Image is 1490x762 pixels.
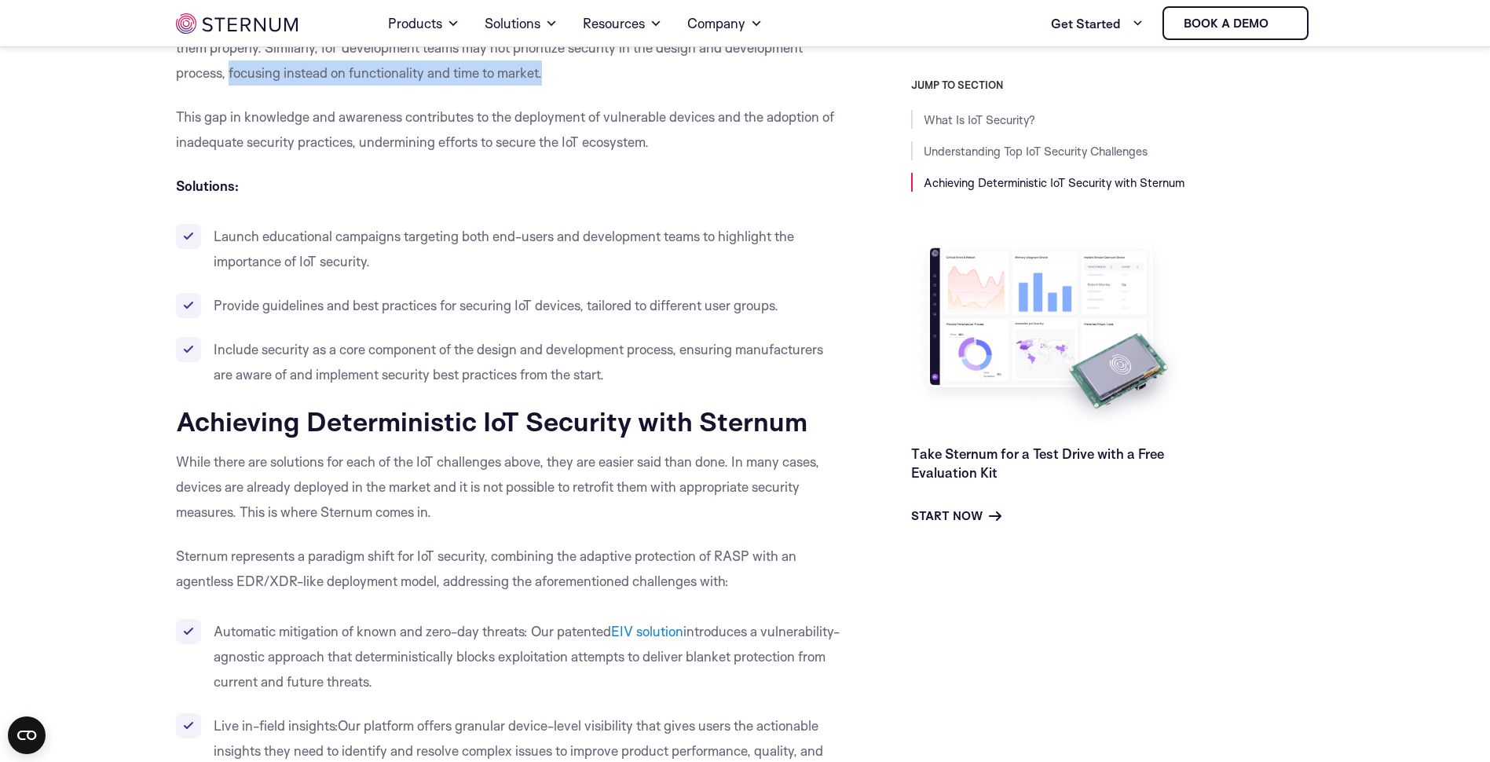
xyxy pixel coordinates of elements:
h3: JUMP TO SECTION [911,79,1315,91]
span: Automatic mitigation of known and zero-day threats [214,623,524,639]
a: ‍Understanding Top IoT Security Challenges [924,144,1148,159]
a: Resources [583,2,662,46]
a: Solutions [485,2,558,46]
img: Take Sternum for a Test Drive with a Free Evaluation Kit [911,236,1186,431]
span: Include security as a core component of the design and development process, ensuring manufacturer... [214,341,823,383]
a: Company [687,2,763,46]
a: Book a demo [1162,6,1309,40]
a: What Is IoT Security? [924,112,1035,127]
strong: Achieving Deterministic IoT Security with Sternum [176,405,807,438]
a: Start Now [911,506,1001,525]
a: Take Sternum for a Test Drive with a Free Evaluation Kit [911,445,1164,480]
img: sternum iot [176,13,298,34]
a: Products [388,2,459,46]
span: Provide guidelines and best practices for securing IoT devices, tailored to different user groups. [214,297,778,313]
span: Launch educational campaigns targeting both end-users and development teams to highlight the impo... [214,228,794,269]
b: Solutions: [176,178,239,194]
a: EIV solution [611,623,683,639]
span: introduces a vulnerability-agnostic approach that deterministically blocks exploitation attempts ... [214,623,840,690]
img: sternum iot [1275,17,1287,30]
span: This gap in knowledge and awareness contributes to the deployment of vulnerable devices and the a... [176,108,834,150]
span: Sternum represents a paradigm shift for IoT security, combining the adaptive protection of RASP w... [176,548,796,589]
a: Get Started [1051,8,1144,39]
a: Achieving Deterministic IoT Security with Sternum [924,175,1184,190]
span: While there are solutions for each of the IoT challenges above, they are easier said than done. I... [176,453,819,520]
span: : Our patented [524,623,611,639]
button: Open CMP widget [8,716,46,754]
